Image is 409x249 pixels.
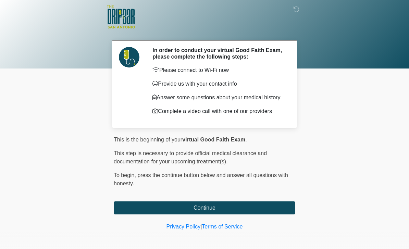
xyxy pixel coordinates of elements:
[114,172,288,186] span: press the continue button below and answer all questions with honesty.
[202,224,243,229] a: Terms of Service
[152,47,285,60] h2: In order to conduct your virtual Good Faith Exam, please complete the following steps:
[107,5,135,29] img: The DRIPBaR - San Antonio Fossil Creek Logo
[152,66,285,74] p: Please connect to Wi-Fi now
[114,172,137,178] span: To begin,
[114,137,182,142] span: This is the beginning of your
[166,224,201,229] a: Privacy Policy
[114,150,267,164] span: This step is necessary to provide official medical clearance and documentation for your upcoming ...
[182,137,245,142] strong: virtual Good Faith Exam
[152,107,285,115] p: Complete a video call with one of our providers
[114,201,295,214] button: Continue
[200,224,202,229] a: |
[152,80,285,88] p: Provide us with your contact info
[245,137,247,142] span: .
[119,47,139,67] img: Agent Avatar
[152,94,285,102] p: Answer some questions about your medical history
